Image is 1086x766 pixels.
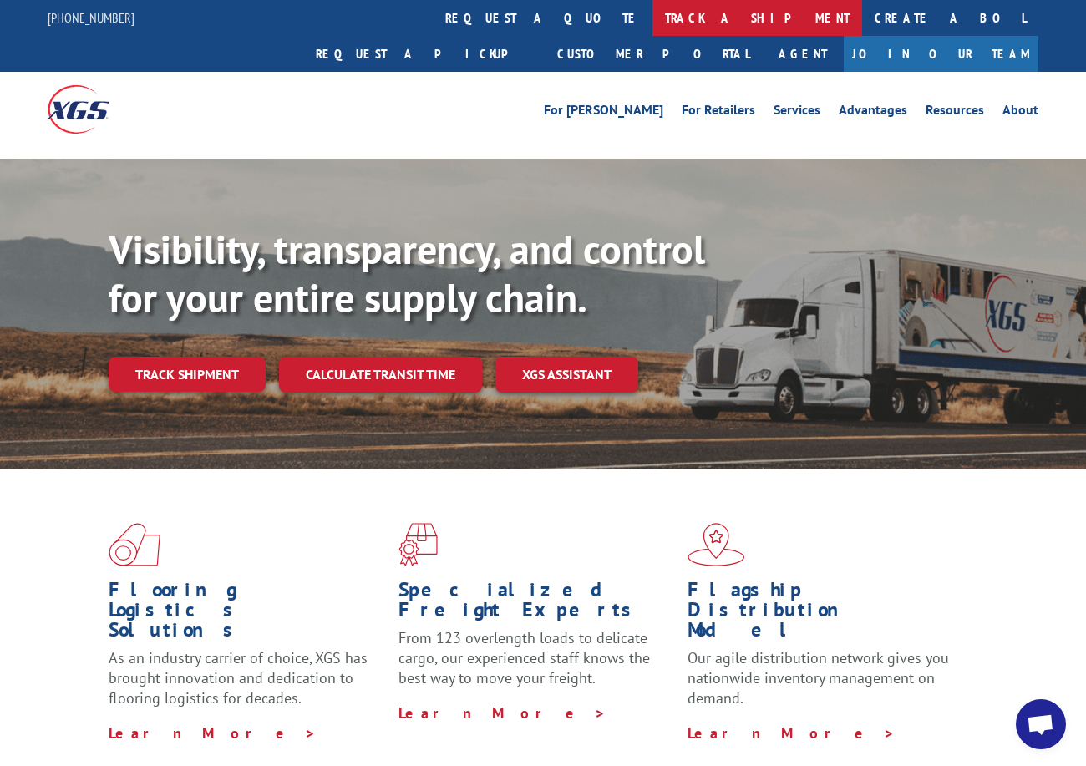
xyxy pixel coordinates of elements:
span: As an industry carrier of choice, XGS has brought innovation and dedication to flooring logistics... [109,648,368,708]
h1: Flagship Distribution Model [688,580,965,648]
h1: Specialized Freight Experts [398,580,676,628]
h1: Flooring Logistics Solutions [109,580,386,648]
a: For Retailers [682,104,755,122]
a: Learn More > [109,723,317,743]
img: xgs-icon-focused-on-flooring-red [398,523,438,566]
a: Customer Portal [545,36,762,72]
a: XGS ASSISTANT [495,357,638,393]
a: Services [774,104,820,122]
a: Request a pickup [303,36,545,72]
a: Join Our Team [844,36,1038,72]
a: Track shipment [109,357,266,392]
div: Open chat [1016,699,1066,749]
a: Calculate transit time [279,357,482,393]
span: Our agile distribution network gives you nationwide inventory management on demand. [688,648,949,708]
a: For [PERSON_NAME] [544,104,663,122]
b: Visibility, transparency, and control for your entire supply chain. [109,223,705,323]
a: Resources [926,104,984,122]
img: xgs-icon-total-supply-chain-intelligence-red [109,523,160,566]
a: About [1002,104,1038,122]
a: Learn More > [398,703,606,723]
a: Learn More > [688,723,896,743]
p: From 123 overlength loads to delicate cargo, our experienced staff knows the best way to move you... [398,628,676,703]
img: xgs-icon-flagship-distribution-model-red [688,523,745,566]
a: Advantages [839,104,907,122]
a: Agent [762,36,844,72]
a: [PHONE_NUMBER] [48,9,134,26]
